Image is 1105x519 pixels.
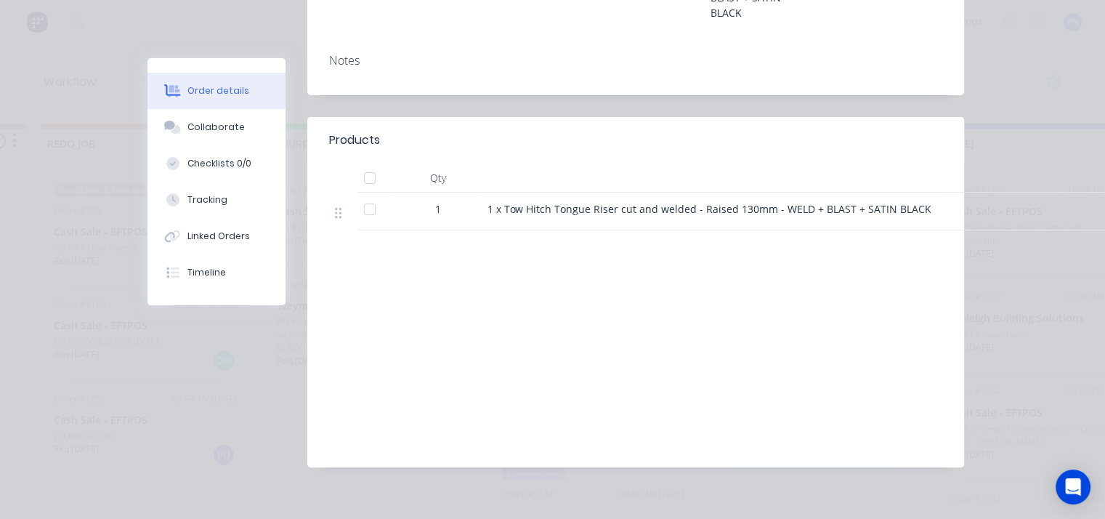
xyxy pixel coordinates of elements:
[147,218,286,254] button: Linked Orders
[394,164,482,193] div: Qty
[435,201,441,217] span: 1
[329,54,942,68] div: Notes
[329,132,380,149] div: Products
[187,193,227,206] div: Tracking
[187,84,249,97] div: Order details
[1056,470,1090,504] div: Open Intercom Messenger
[147,145,286,182] button: Checklists 0/0
[487,202,931,216] span: 1 x Tow Hitch Tongue Riser cut and welded - Raised 130mm - WELD + BLAST + SATIN BLACK
[187,121,245,134] div: Collaborate
[147,109,286,145] button: Collaborate
[147,182,286,218] button: Tracking
[147,254,286,291] button: Timeline
[147,73,286,109] button: Order details
[187,266,226,279] div: Timeline
[187,230,250,243] div: Linked Orders
[187,157,251,170] div: Checklists 0/0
